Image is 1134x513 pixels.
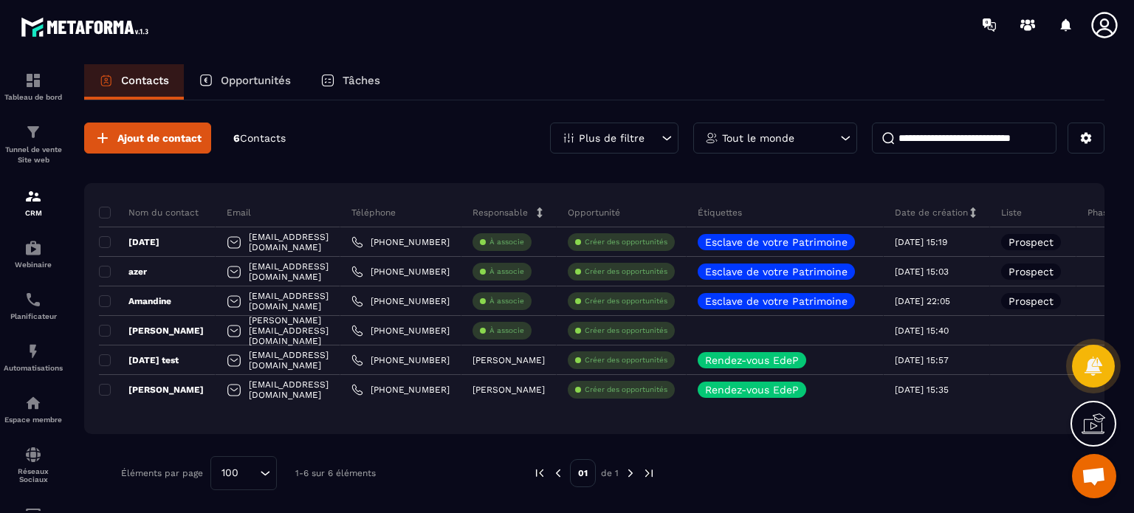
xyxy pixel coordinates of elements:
[121,468,203,478] p: Éléments par page
[489,296,524,306] p: À associe
[84,64,184,100] a: Contacts
[99,354,179,366] p: [DATE] test
[489,266,524,277] p: À associe
[21,13,154,41] img: logo
[895,385,949,395] p: [DATE] 15:35
[121,74,169,87] p: Contacts
[551,466,565,480] img: prev
[698,207,742,218] p: Étiquettes
[705,355,799,365] p: Rendez-vous EdeP
[240,132,286,144] span: Contacts
[642,466,656,480] img: next
[705,266,848,277] p: Esclave de votre Patrimoine
[4,228,63,280] a: automationsautomationsWebinaire
[895,207,968,218] p: Date de création
[472,355,545,365] p: [PERSON_NAME]
[117,131,202,145] span: Ajout de contact
[295,468,376,478] p: 1-6 sur 6 éléments
[4,364,63,372] p: Automatisations
[4,467,63,483] p: Réseaux Sociaux
[1072,454,1116,498] div: Ouvrir le chat
[585,266,667,277] p: Créer des opportunités
[585,326,667,336] p: Créer des opportunités
[4,93,63,101] p: Tableau de bord
[343,74,380,87] p: Tâches
[4,176,63,228] a: formationformationCRM
[705,385,799,395] p: Rendez-vous EdeP
[4,383,63,435] a: automationsautomationsEspace membre
[1008,237,1054,247] p: Prospect
[4,209,63,217] p: CRM
[99,295,171,307] p: Amandine
[895,266,949,277] p: [DATE] 15:03
[24,239,42,257] img: automations
[4,145,63,165] p: Tunnel de vente Site web
[99,384,204,396] p: [PERSON_NAME]
[585,385,667,395] p: Créer des opportunités
[4,280,63,331] a: schedulerschedulerPlanificateur
[306,64,395,100] a: Tâches
[705,296,848,306] p: Esclave de votre Patrimoine
[99,236,159,248] p: [DATE]
[351,384,450,396] a: [PHONE_NUMBER]
[895,326,949,336] p: [DATE] 15:40
[4,261,63,269] p: Webinaire
[4,312,63,320] p: Planificateur
[216,465,244,481] span: 100
[99,325,204,337] p: [PERSON_NAME]
[1008,296,1054,306] p: Prospect
[533,466,546,480] img: prev
[351,236,450,248] a: [PHONE_NUMBER]
[568,207,620,218] p: Opportunité
[585,237,667,247] p: Créer des opportunités
[579,133,645,143] p: Plus de filtre
[895,237,947,247] p: [DATE] 15:19
[585,355,667,365] p: Créer des opportunités
[472,385,545,395] p: [PERSON_NAME]
[722,133,794,143] p: Tout le monde
[24,446,42,464] img: social-network
[24,72,42,89] img: formation
[570,459,596,487] p: 01
[4,331,63,383] a: automationsautomationsAutomatisations
[489,237,524,247] p: À associe
[244,465,256,481] input: Search for option
[1001,207,1022,218] p: Liste
[99,266,147,278] p: azer
[624,466,637,480] img: next
[705,237,848,247] p: Esclave de votre Patrimoine
[601,467,619,479] p: de 1
[210,456,277,490] div: Search for option
[24,187,42,205] img: formation
[351,295,450,307] a: [PHONE_NUMBER]
[24,123,42,141] img: formation
[99,207,199,218] p: Nom du contact
[1008,266,1054,277] p: Prospect
[4,416,63,424] p: Espace membre
[4,435,63,495] a: social-networksocial-networkRéseaux Sociaux
[351,207,396,218] p: Téléphone
[585,296,667,306] p: Créer des opportunités
[1087,207,1113,218] p: Phase
[221,74,291,87] p: Opportunités
[472,207,528,218] p: Responsable
[895,296,950,306] p: [DATE] 22:05
[84,123,211,154] button: Ajout de contact
[24,291,42,309] img: scheduler
[895,355,949,365] p: [DATE] 15:57
[233,131,286,145] p: 6
[227,207,251,218] p: Email
[351,354,450,366] a: [PHONE_NUMBER]
[4,61,63,112] a: formationformationTableau de bord
[351,325,450,337] a: [PHONE_NUMBER]
[184,64,306,100] a: Opportunités
[24,342,42,360] img: automations
[24,394,42,412] img: automations
[489,326,524,336] p: À associe
[351,266,450,278] a: [PHONE_NUMBER]
[4,112,63,176] a: formationformationTunnel de vente Site web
